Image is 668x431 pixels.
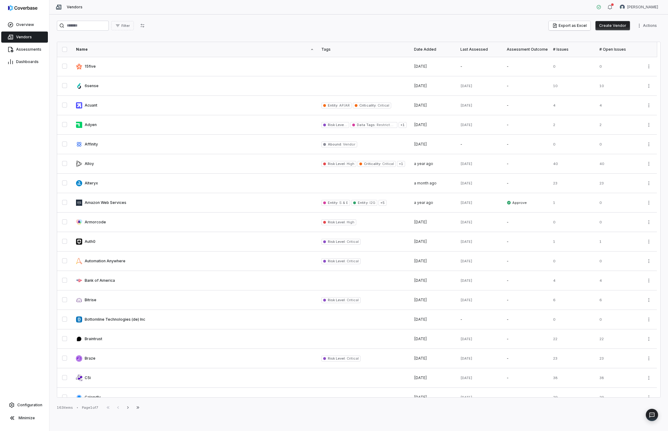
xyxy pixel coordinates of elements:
button: More actions [644,159,654,168]
button: More actions [644,256,654,266]
span: [DATE] [414,103,427,108]
a: Overview [1,19,48,30]
div: Tags [321,47,407,52]
td: - [503,76,549,96]
a: Assessments [1,44,48,55]
td: - [457,135,503,154]
span: [DATE] [460,123,472,127]
span: + 1 [397,161,405,167]
span: Critical [346,356,358,361]
button: More actions [644,62,654,71]
button: More actions [644,373,654,382]
button: More actions [644,218,654,227]
span: Dashboards [16,59,39,64]
span: Critical [346,298,358,302]
button: More actions [644,393,654,402]
a: Dashboards [1,56,48,67]
span: [DATE] [414,259,427,263]
span: [DATE] [414,298,427,302]
span: [DATE] [460,162,472,166]
span: [DATE] [460,376,472,380]
button: Minimize [2,412,47,424]
td: - [503,232,549,251]
span: Criticality : [359,103,376,108]
span: [DATE] [414,356,427,361]
span: [DATE] [460,239,472,244]
button: More actions [644,81,654,91]
span: [DATE] [460,298,472,302]
span: a year ago [414,161,433,166]
span: a year ago [414,200,433,205]
span: Configuration [17,403,42,408]
span: Minimize [19,416,35,420]
button: Create Vendor [595,21,630,30]
button: More actions [635,21,661,30]
button: More actions [644,315,654,324]
img: logo-D7KZi-bG.svg [8,5,37,11]
span: [DATE] [414,83,427,88]
a: Vendors [1,32,48,43]
span: [DATE] [460,356,472,361]
span: High [346,162,354,166]
span: [DATE] [414,317,427,322]
button: More actions [644,101,654,110]
span: [DATE] [414,375,427,380]
span: Criticality : [364,162,381,166]
span: S & E [338,201,348,205]
span: Vendors [67,5,82,10]
span: Critical [381,162,394,166]
td: - [503,213,549,232]
td: - [503,290,549,310]
td: - [503,96,549,115]
td: - [503,135,549,154]
span: [DATE] [414,395,427,399]
td: - [503,251,549,271]
button: More actions [644,354,654,363]
span: [DATE] [460,278,472,283]
span: High [346,220,354,224]
span: Risk Level : [328,259,346,263]
span: Risk Level : [328,298,346,302]
span: [DATE] [414,336,427,341]
span: [DATE] [460,220,472,224]
span: Vendor [342,142,355,146]
td: - [503,57,549,76]
span: AP/AR [338,103,350,108]
button: Export as Excel [549,21,590,30]
span: Data Tags : [357,123,375,127]
div: Name [76,47,314,52]
td: - [503,368,549,388]
span: [DATE] [414,142,427,146]
span: Risk Level : [328,356,346,361]
span: + 1 [399,122,407,128]
span: Risk Level : [328,162,346,166]
span: [DATE] [414,239,427,244]
div: • [77,405,78,410]
td: - [503,388,549,407]
button: More actions [644,334,654,344]
span: Restricted Business Information [376,123,432,127]
span: [DATE] [460,181,472,185]
span: [DATE] [460,395,472,399]
td: - [503,349,549,368]
span: Critical [346,259,358,263]
span: [PERSON_NAME] [627,5,658,10]
span: Critical [346,239,358,244]
td: - [503,271,549,290]
div: Assessment Outcome [507,47,546,52]
span: + 5 [378,200,387,206]
span: Vendors [16,35,32,40]
td: - [503,115,549,135]
span: [DATE] [460,103,472,108]
span: [DATE] [460,337,472,341]
span: Risk Level : [328,220,346,224]
span: Overview [16,22,34,27]
div: Last Assessed [460,47,499,52]
span: [DATE] [460,84,472,88]
span: [DATE] [414,64,427,69]
span: Critical [377,103,389,108]
button: More actions [644,198,654,207]
td: - [503,310,549,329]
span: Abound : [328,142,342,146]
button: More actions [644,120,654,129]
